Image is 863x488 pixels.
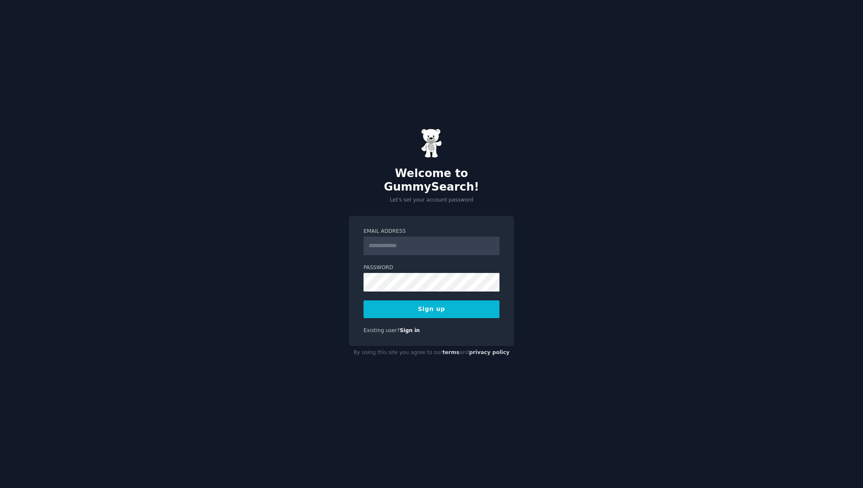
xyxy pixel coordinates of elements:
img: Gummy Bear [421,128,442,158]
h2: Welcome to GummySearch! [349,167,514,194]
a: privacy policy [469,349,510,355]
span: Existing user? [364,327,400,333]
label: Email Address [364,228,499,235]
a: Sign in [400,327,420,333]
label: Password [364,264,499,272]
a: terms [442,349,459,355]
button: Sign up [364,300,499,318]
div: By using this site you agree to our and [349,346,514,360]
p: Let's set your account password [349,196,514,204]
